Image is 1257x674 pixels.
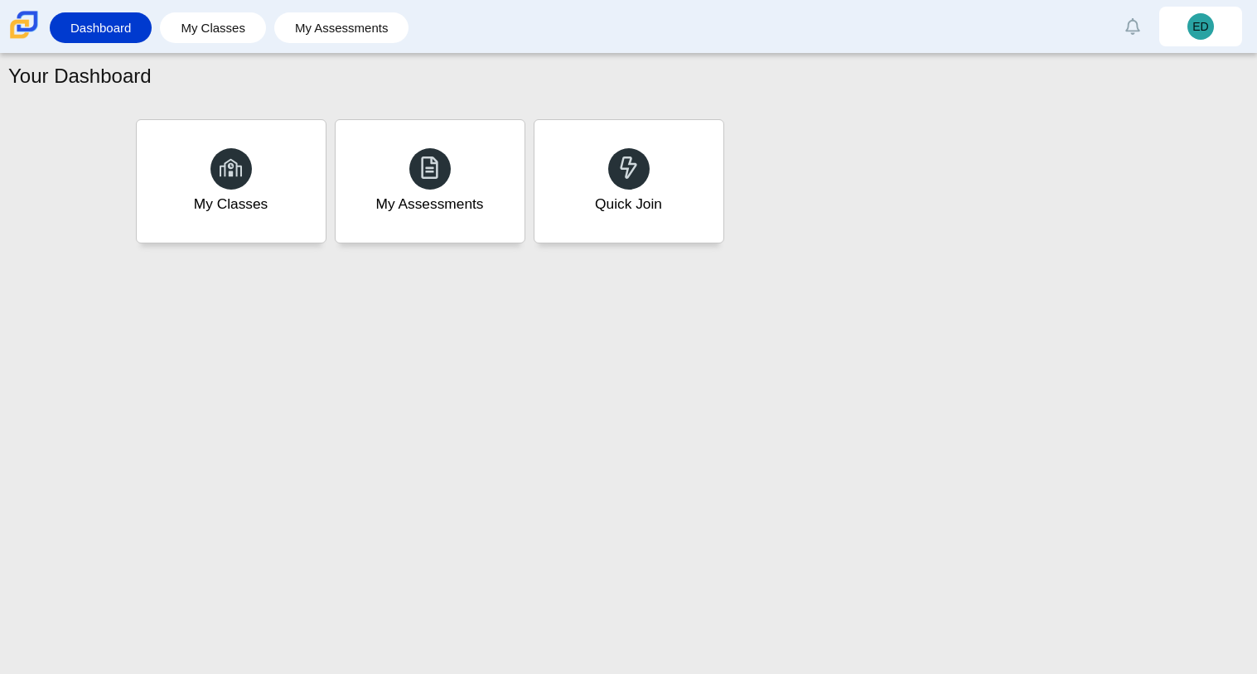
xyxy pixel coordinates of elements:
img: Carmen School of Science & Technology [7,7,41,42]
div: My Classes [194,194,268,214]
a: Dashboard [58,12,143,43]
a: Carmen School of Science & Technology [7,31,41,45]
a: My Assessments [335,119,525,243]
div: My Assessments [376,194,484,214]
span: ED [1192,21,1208,32]
div: Quick Join [595,194,662,214]
a: Quick Join [534,119,724,243]
a: Alerts [1114,8,1151,45]
a: ED [1159,7,1242,46]
h1: Your Dashboard [8,62,152,90]
a: My Assessments [283,12,401,43]
a: My Classes [136,119,326,243]
a: My Classes [168,12,258,43]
